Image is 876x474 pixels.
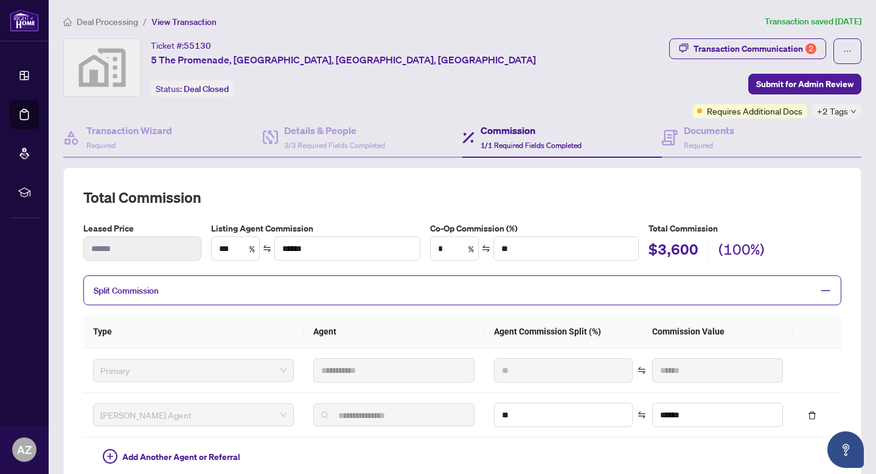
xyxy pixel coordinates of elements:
img: svg%3e [64,39,141,96]
h4: Commission [481,123,582,138]
li: / [143,15,147,29]
h4: Details & People [284,123,385,138]
th: Type [83,315,304,348]
span: Deal Closed [184,83,229,94]
h2: $3,600 [648,239,698,263]
span: AZ [17,441,32,458]
h4: Transaction Wizard [86,123,172,138]
span: 1/1 Required Fields Completed [481,141,582,150]
div: 2 [805,43,816,54]
h5: Total Commission [648,222,841,235]
div: Status: [151,80,234,97]
span: RAHR Agent [100,406,287,424]
span: +2 Tags [817,104,848,118]
button: Transaction Communication2 [669,38,826,59]
th: Agent [304,315,484,348]
span: Split Commission [94,285,159,296]
span: View Transaction [151,16,217,27]
span: ellipsis [843,47,852,55]
button: Open asap [827,431,864,468]
th: Agent Commission Split (%) [484,315,642,348]
div: Split Commission [83,275,841,305]
h2: (100%) [718,239,765,263]
span: Deal Processing [77,16,138,27]
div: Ticket #: [151,38,211,52]
button: Submit for Admin Review [748,74,861,94]
label: Listing Agent Commission [211,222,420,235]
span: swap [638,411,646,419]
label: Leased Price [83,222,201,235]
span: swap [638,366,646,375]
span: Add Another Agent or Referral [122,450,240,464]
span: Required [86,141,116,150]
span: 5 The Promenade, [GEOGRAPHIC_DATA], [GEOGRAPHIC_DATA], [GEOGRAPHIC_DATA] [151,52,536,67]
img: logo [10,9,39,32]
th: Commission Value [642,315,793,348]
button: Add Another Agent or Referral [93,447,250,467]
span: Submit for Admin Review [756,74,853,94]
article: Transaction saved [DATE] [765,15,861,29]
span: minus [820,285,831,296]
span: plus-circle [103,449,117,464]
h4: Documents [684,123,734,138]
span: swap [263,244,271,253]
span: Required [684,141,713,150]
label: Co-Op Commission (%) [430,222,639,235]
span: Requires Additional Docs [707,104,802,118]
span: swap [482,244,490,253]
span: home [63,18,72,26]
span: Primary [100,361,287,380]
span: delete [808,411,816,420]
span: 55130 [184,40,211,51]
span: 3/3 Required Fields Completed [284,141,385,150]
h2: Total Commission [83,188,841,207]
img: search_icon [321,411,328,419]
span: down [850,108,857,115]
div: Transaction Communication [693,39,816,58]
